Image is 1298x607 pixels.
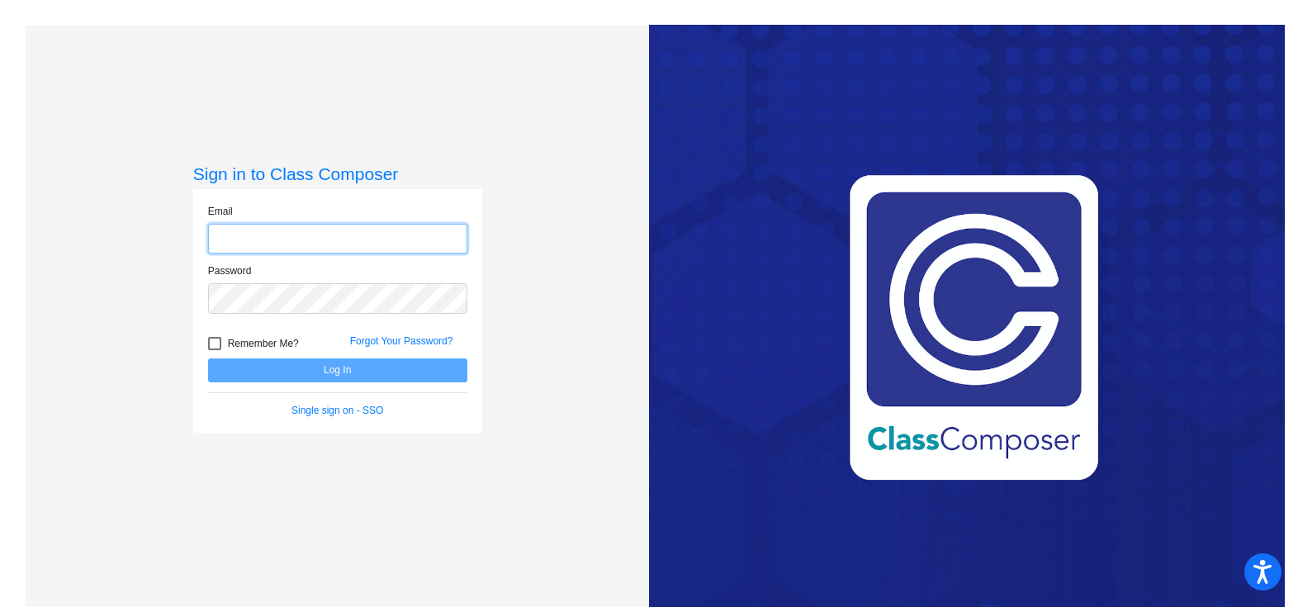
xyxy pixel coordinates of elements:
[228,334,299,353] span: Remember Me?
[208,204,233,219] label: Email
[208,358,467,382] button: Log In
[193,164,482,184] h3: Sign in to Class Composer
[208,263,252,278] label: Password
[350,335,453,347] a: Forgot Your Password?
[291,405,383,416] a: Single sign on - SSO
